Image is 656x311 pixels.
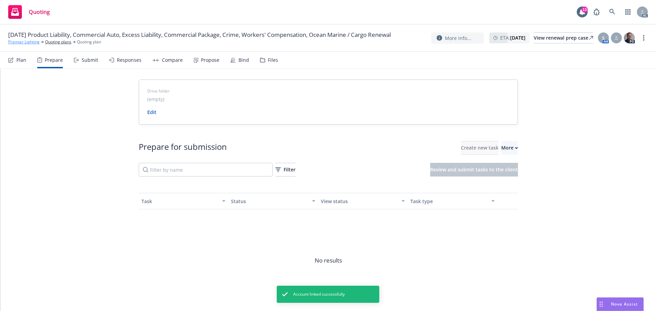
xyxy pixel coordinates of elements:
[147,96,164,103] span: (empty)
[147,109,156,115] a: Edit
[597,298,605,311] div: Drag to move
[8,39,40,45] a: Premier Lighting
[139,141,227,155] div: Prepare for submission
[201,57,219,63] div: Propose
[445,34,471,42] span: More info...
[624,32,635,43] img: photo
[430,166,518,173] span: Review and submit tasks to the client
[117,57,141,63] div: Responses
[82,57,98,63] div: Submit
[45,39,71,45] a: Quoting plans
[582,6,588,13] div: 13
[590,5,603,19] a: Report a Bug
[147,88,509,94] span: Drive folder
[139,193,229,209] button: Task
[501,141,518,155] button: More
[231,198,308,205] div: Status
[321,198,398,205] div: View status
[139,163,273,176] input: Filter by name
[605,5,619,19] a: Search
[534,32,593,43] a: View renewal prep case
[77,39,101,45] span: Quoting plan
[461,141,498,155] button: Create new task
[597,297,644,311] button: Nova Assist
[640,34,648,42] a: more
[45,57,63,63] div: Prepare
[430,163,518,176] button: Review and submit tasks to the client
[275,163,296,176] div: Filter
[141,198,218,205] div: Task
[5,2,53,22] a: Quoting
[8,31,391,39] span: [DATE] Product Liability, Commercial Auto, Excess Liability, Commercial Package, Crime, Workers' ...
[408,193,497,209] button: Task type
[461,144,498,151] span: Create new task
[268,57,278,63] div: Files
[238,57,249,63] div: Bind
[501,141,518,154] div: More
[431,32,484,44] button: More info...
[275,163,296,176] button: Filter
[228,193,318,209] button: Status
[293,291,345,297] span: Account linked successfully
[510,34,525,41] strong: [DATE]
[410,198,487,205] div: Task type
[611,301,638,307] span: Nova Assist
[16,57,26,63] div: Plan
[500,34,525,41] span: ETA :
[621,5,635,19] a: Switch app
[318,193,408,209] button: View status
[534,33,593,43] div: View renewal prep case
[162,57,183,63] div: Compare
[29,9,50,15] span: Quoting
[602,34,605,42] span: S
